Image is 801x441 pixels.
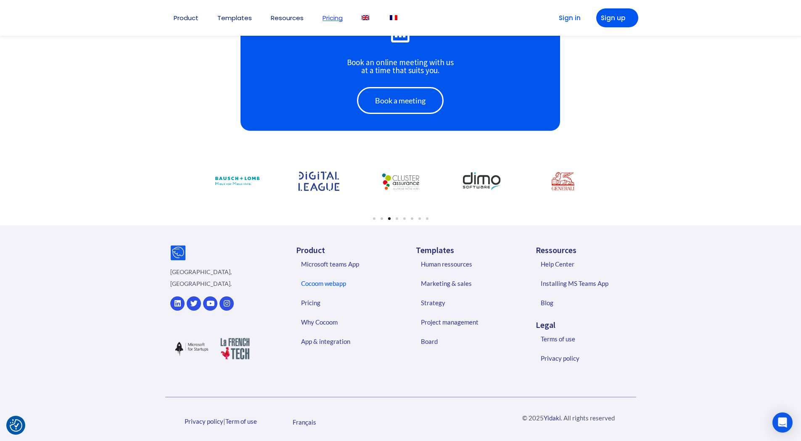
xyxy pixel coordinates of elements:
a: Sign up [596,8,638,27]
a: Blog [532,293,640,312]
div: Open Intercom Messenger [772,412,793,433]
span: Go to slide 8 [426,217,428,220]
span: Book a meeting [375,97,426,104]
a: Human ressources [412,254,521,274]
a: Board [412,332,521,351]
a: Yidaki [544,414,561,422]
a: Marketing & sales [412,274,521,293]
a: Installing MS Teams App [532,274,640,293]
a: Project management [412,312,521,332]
a: Sign in [546,8,588,27]
p: [GEOGRAPHIC_DATA], [GEOGRAPHIC_DATA]. [170,266,256,290]
div: | [165,415,277,427]
span: Go to slide 5 [403,217,406,220]
a: Help Center [532,254,640,274]
img: Revisit consent button [10,419,22,432]
a: Book a meeting [357,87,444,114]
span: Go to slide 4 [396,217,398,220]
img: French [390,15,397,20]
a: App & integration [293,332,401,351]
a: Microsoft teams App [293,254,401,274]
a: Terms of use [532,329,640,349]
h5: Legal [536,321,640,329]
span: Go to slide 3 [388,217,391,220]
h5: Ressources [536,246,640,254]
h5: Product [296,246,401,254]
a: Privacy policy [185,417,223,425]
a: Resources [271,15,304,21]
h5: Templates [416,246,521,254]
span: Go to slide 1 [373,217,375,220]
a: Templates [217,15,252,21]
img: English [362,15,369,20]
p: © 2025 . All rights reserved [501,412,636,424]
span: Go to slide 7 [418,217,421,220]
a: Why Cocoom [293,312,401,332]
a: Term of use [225,417,257,425]
span: Go to slide 6 [411,217,413,220]
a: Pricing [323,15,343,21]
h3: Book an online meeting with us at a time that suits you. [245,58,556,74]
a: Français [288,416,320,428]
span: Go to slide 2 [381,217,383,220]
a: Privacy policy [532,349,640,368]
a: Product [174,15,198,21]
a: Cocoom webapp [293,274,401,293]
button: Consent Preferences [10,419,22,432]
a: Pricing [293,293,401,312]
span: Français [293,418,316,425]
a: Strategy [412,293,521,312]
